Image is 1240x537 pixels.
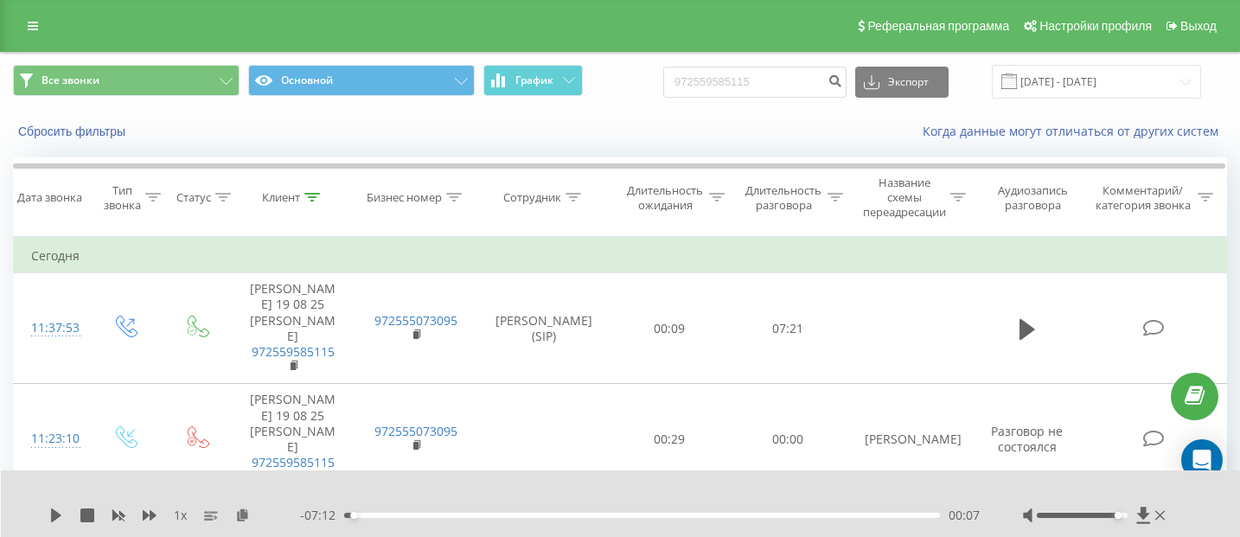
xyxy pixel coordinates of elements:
[1180,19,1217,33] span: Выход
[847,384,970,495] td: [PERSON_NAME]
[17,190,82,205] div: Дата звонка
[483,65,583,96] button: График
[610,273,729,384] td: 00:09
[923,123,1227,139] a: Когда данные могут отличаться от других систем
[1115,512,1122,519] div: Accessibility label
[262,190,300,205] div: Клиент
[610,384,729,495] td: 00:29
[374,312,457,329] a: 972555073095
[503,190,561,205] div: Сотрудник
[1039,19,1152,33] span: Настройки профиля
[986,183,1080,213] div: Аудиозапись разговора
[252,343,335,360] a: 972559585115
[991,423,1063,455] span: Разговор не состоялся
[367,190,442,205] div: Бизнес номер
[350,512,357,519] div: Accessibility label
[477,273,610,384] td: [PERSON_NAME] (SIP)
[949,507,980,524] span: 00:07
[176,190,211,205] div: Статус
[515,74,553,86] span: График
[729,384,847,495] td: 00:00
[42,74,99,87] span: Все звонки
[174,507,187,524] span: 1 x
[1181,439,1223,481] div: Open Intercom Messenger
[31,311,72,345] div: 11:37:53
[232,273,355,384] td: [PERSON_NAME] 19 08 25 [PERSON_NAME]
[1092,183,1193,213] div: Комментарий/категория звонка
[867,19,1009,33] span: Реферальная программа
[104,183,141,213] div: Тип звонка
[232,384,355,495] td: [PERSON_NAME] 19 08 25 [PERSON_NAME]
[31,422,72,456] div: 11:23:10
[248,65,475,96] button: Основной
[14,239,1227,273] td: Сегодня
[13,65,240,96] button: Все звонки
[626,183,705,213] div: Длительность ожидания
[374,423,457,439] a: 972555073095
[863,176,947,220] div: Название схемы переадресации
[13,124,134,139] button: Сбросить фильтры
[663,67,847,98] input: Поиск по номеру
[855,67,949,98] button: Экспорт
[300,507,344,524] span: - 07:12
[252,454,335,470] a: 972559585115
[745,183,823,213] div: Длительность разговора
[729,273,847,384] td: 07:21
